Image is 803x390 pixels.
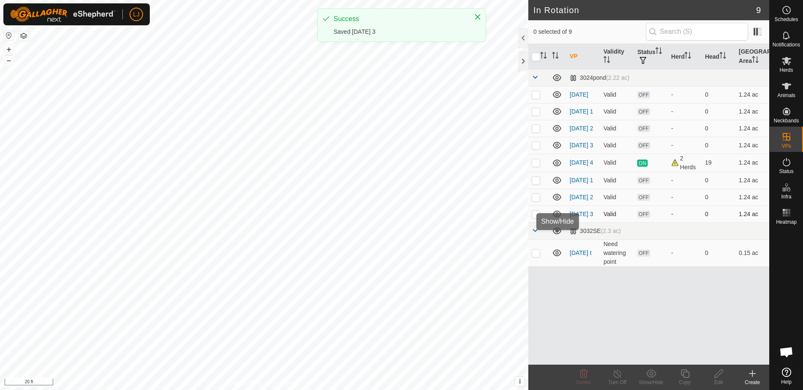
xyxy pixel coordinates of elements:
td: Valid [600,86,634,103]
span: 0 selected of 9 [533,27,646,36]
span: OFF [637,249,650,257]
td: 0 [702,189,735,206]
td: Valid [600,189,634,206]
button: i [515,377,525,386]
div: Success [334,14,465,24]
a: [DATE] 4 [570,159,593,166]
div: - [671,107,698,116]
a: [DATE] 3 [570,211,593,217]
td: 0 [702,239,735,266]
div: - [671,193,698,202]
th: Herd [668,44,702,70]
span: OFF [637,177,650,184]
div: - [671,176,698,185]
th: Head [702,44,735,70]
td: Valid [600,154,634,172]
p-sorticon: Activate to sort [684,53,691,60]
td: 0 [702,137,735,154]
td: 0 [702,86,735,103]
div: - [671,90,698,99]
th: VP [566,44,600,70]
img: Gallagher Logo [10,7,116,22]
td: 1.24 ac [735,206,769,222]
input: Search (S) [646,23,748,41]
p-sorticon: Activate to sort [752,57,759,64]
span: OFF [637,91,650,98]
span: ON [637,160,647,167]
span: Schedules [774,17,798,22]
span: Herds [779,68,793,73]
div: Create [735,379,769,386]
td: 1.24 ac [735,103,769,120]
td: 0.15 ac [735,239,769,266]
button: Reset Map [4,30,14,41]
td: 1.24 ac [735,154,769,172]
td: 0 [702,206,735,222]
span: (2.22 ac) [606,74,629,81]
a: [DATE] 1 [570,177,593,184]
td: 0 [702,120,735,137]
span: OFF [637,194,650,201]
div: Turn Off [600,379,634,386]
a: [DATE] [570,91,588,98]
span: Infra [781,194,791,199]
td: Valid [600,120,634,137]
span: OFF [637,211,650,218]
a: Open chat [774,339,799,365]
td: 1.24 ac [735,172,769,189]
button: Map Layers [19,31,29,41]
div: Copy [668,379,702,386]
td: 1.24 ac [735,120,769,137]
td: 0 [702,172,735,189]
td: 1.24 ac [735,86,769,103]
span: Heatmap [776,219,797,225]
td: Valid [600,103,634,120]
p-sorticon: Activate to sort [655,49,662,55]
a: [DATE] 1 [570,108,593,115]
td: 19 [702,154,735,172]
td: 1.24 ac [735,137,769,154]
div: Saved [DATE] 3 [334,27,465,36]
div: Show/Hide [634,379,668,386]
a: Help [770,364,803,388]
div: Edit [702,379,735,386]
p-sorticon: Activate to sort [719,53,726,60]
div: 2 Herds [671,154,698,172]
a: [DATE] 2 [570,194,593,200]
span: OFF [637,125,650,132]
button: – [4,55,14,65]
div: 3024pond [570,74,630,81]
p-sorticon: Activate to sort [552,53,559,60]
a: Privacy Policy [231,379,262,387]
th: Validity [600,44,634,70]
button: + [4,44,14,54]
span: LJ [133,10,140,19]
span: Notifications [773,42,800,47]
td: 0 [702,103,735,120]
td: 1.24 ac [735,189,769,206]
span: Help [781,379,792,385]
h2: In Rotation [533,5,756,15]
a: Contact Us [273,379,297,387]
th: Status [634,44,668,70]
span: i [519,378,521,385]
div: - [671,249,698,257]
a: [DATE] 3 [570,142,593,149]
div: - [671,141,698,150]
a: [DATE] 2 [570,125,593,132]
span: (2.3 ac) [601,227,621,234]
div: 3032SE [570,227,621,235]
span: Neckbands [773,118,799,123]
span: OFF [637,142,650,149]
span: Status [779,169,793,174]
p-sorticon: Activate to sort [603,57,610,64]
span: 9 [756,4,761,16]
th: [GEOGRAPHIC_DATA] Area [735,44,769,70]
a: [DATE] t [570,249,592,256]
button: Close [472,11,484,23]
p-sorticon: Activate to sort [540,53,547,60]
span: Animals [777,93,795,98]
td: Valid [600,172,634,189]
td: Valid [600,206,634,222]
span: OFF [637,108,650,115]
